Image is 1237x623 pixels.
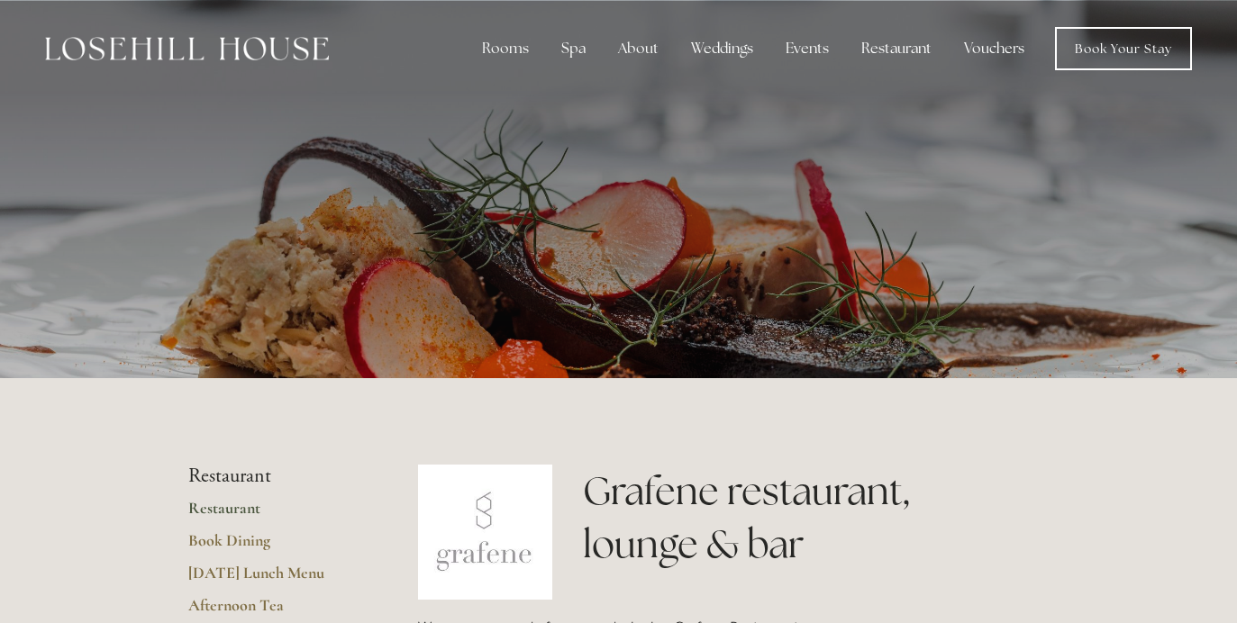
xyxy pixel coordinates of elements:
div: Rooms [468,31,543,67]
a: Book Your Stay [1055,27,1192,70]
div: Events [771,31,843,67]
div: Spa [547,31,600,67]
div: Weddings [677,31,768,67]
img: Losehill House [45,37,329,60]
a: [DATE] Lunch Menu [188,563,360,595]
img: grafene.jpg [418,465,553,600]
div: Restaurant [847,31,946,67]
a: Vouchers [950,31,1039,67]
h1: Grafene restaurant, lounge & bar [583,465,1049,571]
li: Restaurant [188,465,360,488]
a: Restaurant [188,498,360,530]
a: Book Dining [188,530,360,563]
div: About [604,31,673,67]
